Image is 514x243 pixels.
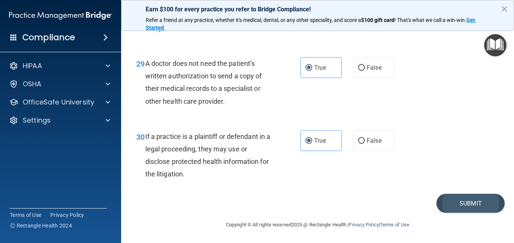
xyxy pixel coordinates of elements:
span: Ⓒ Rectangle Health 2024 [10,222,72,229]
a: Settings [9,116,110,125]
input: True [305,138,312,144]
a: Terms of Use [380,222,409,227]
button: Open Resource Center [484,34,506,56]
button: Submit [436,194,505,213]
input: False [358,138,365,144]
p: Settings [23,116,51,125]
a: Privacy Policy [50,211,84,219]
span: 30 [136,132,145,142]
span: 29 [136,59,145,69]
a: Get Started [146,17,476,31]
span: True [314,137,326,144]
button: Close [501,3,508,15]
a: Terms of Use [10,211,41,219]
span: False [367,137,382,144]
span: ! That's what we call a win-win. [394,17,466,23]
a: HIPAA [9,61,110,70]
input: True [305,65,312,71]
span: If a practice is a plaintiff or defendant in a legal proceeding, they may use or disclose protect... [145,132,271,178]
span: Refer a friend at any practice, whether it's medical, dental, or any other speciality, and score a [146,17,361,23]
input: False [358,65,365,71]
div: Copyright © All rights reserved 2025 @ Rectangle Health | | [179,213,456,237]
h4: Compliance [22,32,75,43]
span: A doctor does not need the patient’s written authorization to send a copy of their medical record... [145,59,262,105]
a: OfficeSafe University [9,98,110,107]
a: OSHA [9,79,110,89]
span: False [367,64,382,71]
strong: $100 gift card [361,17,394,23]
img: PMB logo [9,8,112,23]
p: HIPAA [23,61,42,70]
span: True [314,64,326,71]
a: Privacy Policy [349,222,378,227]
p: Earn $100 for every practice you refer to Bridge Compliance! [146,6,489,13]
p: OSHA [23,79,42,89]
p: OfficeSafe University [23,98,94,107]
